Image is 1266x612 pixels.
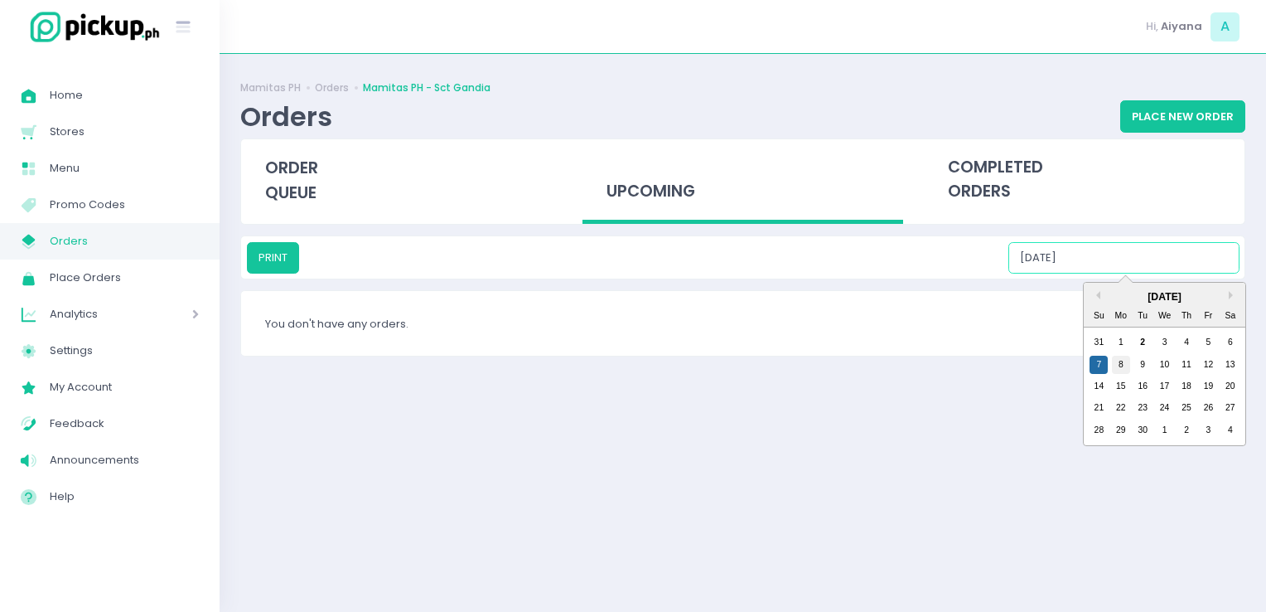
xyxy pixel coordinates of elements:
span: Hi, [1146,18,1158,35]
div: day-19 [1199,377,1217,396]
button: PRINT [247,242,299,274]
div: Tu [1133,307,1152,325]
div: Th [1177,307,1196,325]
span: Feedback [50,413,199,435]
div: day-18 [1177,377,1196,396]
div: day-4 [1221,421,1239,440]
div: Fr [1199,307,1217,325]
div: Orders [240,100,332,133]
div: month-2025-09 [1088,332,1241,441]
div: day-7 [1090,356,1108,374]
div: We [1156,307,1174,325]
a: Orders [315,80,349,95]
button: Next Month [1229,291,1237,299]
div: day-2 [1133,333,1152,352]
img: logo [21,9,162,45]
div: day-10 [1156,356,1174,374]
div: [DATE] [1084,289,1245,304]
a: Mamitas PH - Sct Gandia [363,80,490,95]
span: Aiyana [1161,18,1202,35]
div: day-5 [1199,333,1217,352]
div: upcoming [582,139,903,225]
button: Previous Month [1092,291,1100,299]
div: day-11 [1177,356,1196,374]
div: Su [1090,307,1108,325]
span: Promo Codes [50,194,199,216]
span: Settings [50,340,199,362]
div: day-23 [1133,399,1152,417]
span: Place Orders [50,267,199,289]
div: day-6 [1221,333,1239,352]
div: day-30 [1133,421,1152,440]
span: Home [50,85,199,106]
span: Orders [50,231,199,252]
span: Stores [50,121,199,143]
div: day-15 [1112,377,1130,396]
span: Help [50,486,199,508]
div: day-3 [1156,333,1174,352]
div: day-17 [1156,377,1174,396]
div: day-13 [1221,356,1239,374]
div: day-22 [1112,399,1130,417]
div: day-21 [1090,399,1108,417]
div: Sa [1221,307,1239,325]
a: Mamitas PH [240,80,301,95]
div: day-4 [1177,333,1196,352]
div: day-29 [1112,421,1130,440]
div: day-16 [1133,377,1152,396]
button: Place New Order [1120,100,1245,132]
span: Analytics [50,304,145,325]
div: day-27 [1221,399,1239,417]
div: day-28 [1090,421,1108,440]
span: My Account [50,376,199,398]
span: Announcements [50,449,199,471]
div: day-8 [1112,356,1130,374]
div: day-26 [1199,399,1217,417]
div: day-24 [1156,399,1174,417]
div: day-14 [1090,377,1108,396]
span: A [1210,12,1239,41]
div: day-3 [1199,421,1217,440]
div: day-9 [1133,356,1152,374]
div: day-1 [1112,333,1130,352]
div: You don't have any orders. [241,291,1244,356]
div: day-2 [1177,421,1196,440]
div: day-1 [1156,421,1174,440]
div: day-20 [1221,377,1239,396]
span: order queue [265,157,318,204]
div: completed orders [924,139,1244,221]
div: day-25 [1177,399,1196,417]
div: day-12 [1199,356,1217,374]
span: Menu [50,158,199,179]
div: day-31 [1090,333,1108,352]
div: Mo [1112,307,1130,325]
